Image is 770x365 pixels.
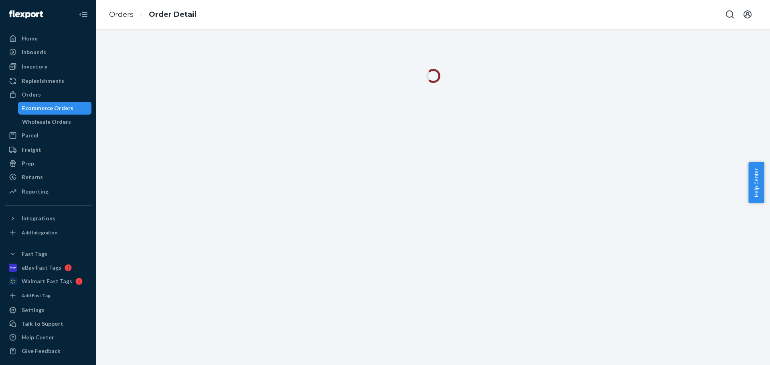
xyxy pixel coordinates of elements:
a: Returns [5,171,91,184]
a: Wholesale Orders [18,115,92,128]
a: Settings [5,304,91,317]
div: Add Integration [22,229,57,236]
div: Add Fast Tag [22,292,51,299]
div: Freight [22,146,41,154]
div: Reporting [22,188,49,196]
div: Home [22,34,38,42]
a: Add Fast Tag [5,291,91,300]
a: Parcel [5,129,91,142]
div: Settings [22,306,45,314]
div: Fast Tags [22,250,47,258]
div: eBay Fast Tags [22,264,61,272]
button: Integrations [5,212,91,225]
a: Orders [109,10,134,19]
div: Ecommerce Orders [22,104,73,112]
a: Add Integration [5,228,91,238]
div: Returns [22,173,43,181]
div: Parcel [22,131,38,139]
a: Replenishments [5,75,91,87]
a: Home [5,32,91,45]
button: Help Center [748,162,764,203]
div: Prep [22,159,34,167]
a: Ecommerce Orders [18,102,92,115]
a: Reporting [5,185,91,198]
div: Wholesale Orders [22,118,71,126]
button: Give Feedback [5,345,91,357]
ol: breadcrumbs [103,3,203,26]
div: Help Center [22,333,54,341]
div: Talk to Support [22,320,63,328]
img: Flexport logo [9,10,43,18]
button: Open account menu [740,6,756,22]
div: Walmart Fast Tags [22,277,72,285]
div: Inventory [22,63,47,71]
button: Close Navigation [75,6,91,22]
a: Help Center [5,331,91,344]
a: eBay Fast Tags [5,261,91,274]
a: Inbounds [5,46,91,58]
button: Open Search Box [722,6,738,22]
a: Prep [5,157,91,170]
a: Walmart Fast Tags [5,275,91,288]
div: Replenishments [22,77,64,85]
button: Fast Tags [5,248,91,260]
div: Inbounds [22,48,46,56]
div: Give Feedback [22,347,61,355]
a: Freight [5,143,91,156]
a: Inventory [5,60,91,73]
div: Integrations [22,214,55,222]
div: Orders [22,91,41,99]
a: Orders [5,88,91,101]
button: Talk to Support [5,317,91,330]
a: Order Detail [149,10,197,19]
